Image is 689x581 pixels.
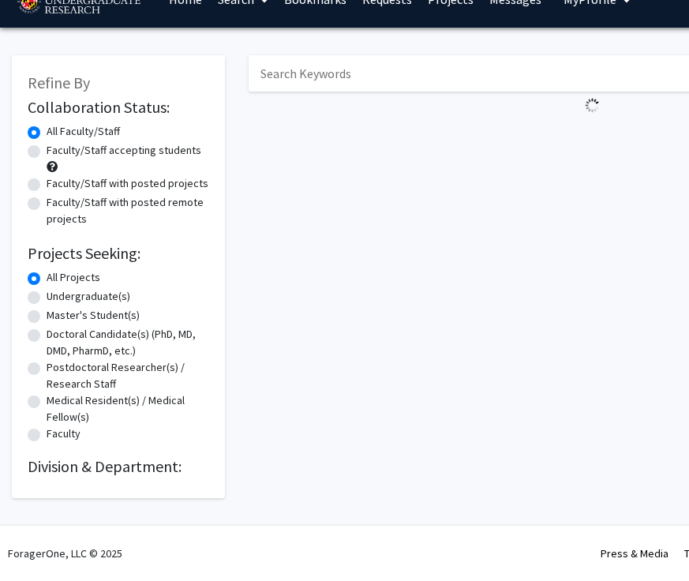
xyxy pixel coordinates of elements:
[47,288,130,305] label: Undergraduate(s)
[601,546,668,560] a: Press & Media
[28,457,209,476] h2: Division & Department:
[47,425,81,442] label: Faculty
[47,269,100,286] label: All Projects
[47,307,140,324] label: Master's Student(s)
[28,73,90,92] span: Refine By
[47,392,209,425] label: Medical Resident(s) / Medical Fellow(s)
[12,510,67,569] iframe: Chat
[47,175,208,192] label: Faculty/Staff with posted projects
[579,92,606,119] img: Loading
[47,142,201,159] label: Faculty/Staff accepting students
[47,194,209,227] label: Faculty/Staff with posted remote projects
[28,244,209,263] h2: Projects Seeking:
[28,98,209,117] h2: Collaboration Status:
[47,359,209,392] label: Postdoctoral Researcher(s) / Research Staff
[8,526,122,581] div: ForagerOne, LLC © 2025
[47,326,209,359] label: Doctoral Candidate(s) (PhD, MD, DMD, PharmD, etc.)
[47,123,120,140] label: All Faculty/Staff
